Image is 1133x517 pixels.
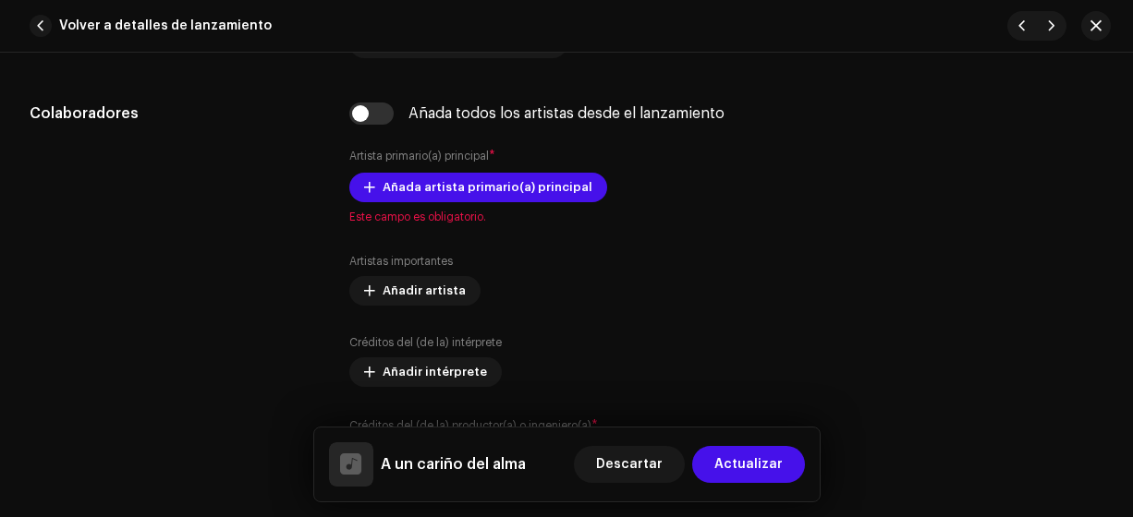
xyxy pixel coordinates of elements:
[349,210,785,224] span: Este campo es obligatorio.
[349,173,607,202] button: Añada artista primario(a) principal
[30,102,320,125] h5: Colaboradores
[349,276,481,306] button: Añadir artista
[349,254,453,269] label: Artistas importantes
[408,106,725,121] div: Añada todos los artistas desde el lanzamiento
[349,150,489,162] small: Artista primario(a) principal
[349,357,502,387] button: Añadir intérprete
[381,453,526,475] h5: A un cariño del alma
[383,169,592,206] span: Añada artista primario(a) principal
[349,335,502,350] label: Créditos del (de la) intérprete
[574,446,685,483] button: Descartar
[349,420,591,431] small: Créditos del (de la) productor(a) o ingeniero(a)
[383,272,466,309] span: Añadir artista
[714,446,783,483] span: Actualizar
[383,354,487,391] span: Añadir intérprete
[692,446,805,483] button: Actualizar
[596,446,663,483] span: Descartar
